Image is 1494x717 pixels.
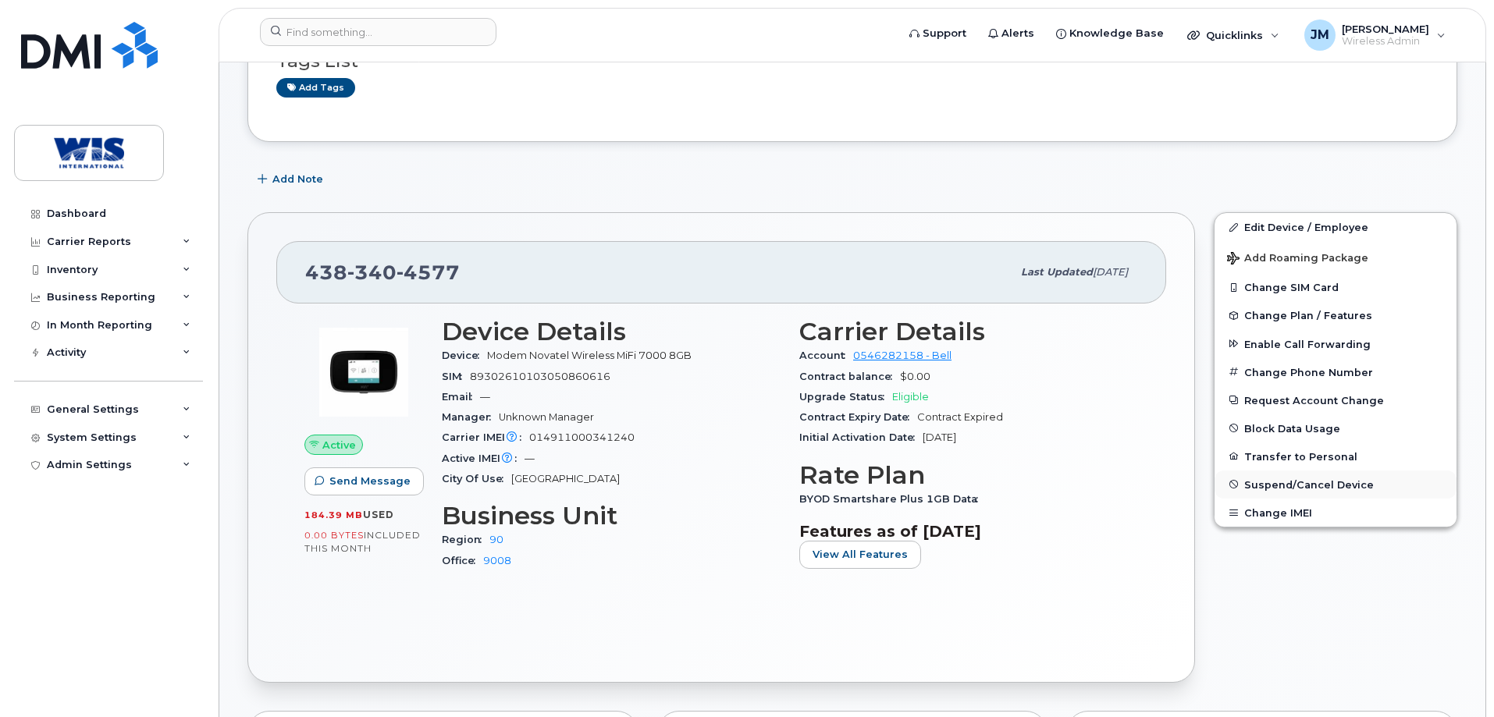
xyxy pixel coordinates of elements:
[363,509,394,520] span: used
[1244,478,1374,490] span: Suspend/Cancel Device
[525,453,535,464] span: —
[799,391,892,403] span: Upgrade Status
[529,431,635,443] span: 014911000341240
[1215,358,1457,386] button: Change Phone Number
[247,165,336,193] button: Add Note
[1215,386,1457,414] button: Request Account Change
[1311,26,1329,44] span: JM
[799,371,900,382] span: Contract balance
[900,371,930,382] span: $0.00
[923,431,956,443] span: [DATE]
[1227,252,1368,267] span: Add Roaming Package
[480,391,490,403] span: —
[1021,266,1093,278] span: Last updated
[1215,330,1457,358] button: Enable Call Forwarding
[1342,23,1429,35] span: [PERSON_NAME]
[1215,213,1457,241] a: Edit Device / Employee
[442,431,529,443] span: Carrier IMEI
[813,547,908,562] span: View All Features
[347,261,397,284] span: 340
[799,411,917,423] span: Contract Expiry Date
[1176,20,1290,51] div: Quicklinks
[799,318,1138,346] h3: Carrier Details
[304,509,363,520] span: 184.39 MB
[442,318,781,346] h3: Device Details
[322,438,356,453] span: Active
[917,411,1003,423] span: Contract Expired
[799,541,921,569] button: View All Features
[1215,499,1457,527] button: Change IMEI
[799,431,923,443] span: Initial Activation Date
[1244,310,1372,321] span: Change Plan / Features
[442,555,483,566] span: Office
[1206,29,1263,41] span: Quicklinks
[272,172,323,186] span: Add Note
[442,534,489,545] span: Region
[442,453,525,464] span: Active IMEI
[260,18,496,46] input: Find something...
[470,371,610,382] span: 89302610103050860616
[397,261,460,284] span: 4577
[1045,18,1175,49] a: Knowledge Base
[1215,273,1457,301] button: Change SIM Card
[799,461,1138,489] h3: Rate Plan
[898,18,977,49] a: Support
[1215,414,1457,442] button: Block Data Usage
[1093,266,1128,278] span: [DATE]
[489,534,503,545] a: 90
[304,467,424,495] button: Send Message
[511,473,620,485] span: [GEOGRAPHIC_DATA]
[329,474,411,488] span: Send Message
[1069,26,1164,41] span: Knowledge Base
[923,26,966,41] span: Support
[799,522,1138,541] h3: Features as of [DATE]
[442,502,781,530] h3: Business Unit
[977,18,1045,49] a: Alerts
[276,78,355,98] a: Add tags
[442,350,487,361] span: Device
[892,391,929,403] span: Eligible
[1215,301,1457,329] button: Change Plan / Features
[442,411,499,423] span: Manager
[799,493,986,505] span: BYOD Smartshare Plus 1GB Data
[304,530,364,541] span: 0.00 Bytes
[442,391,480,403] span: Email
[483,555,511,566] a: 9008
[799,350,853,361] span: Account
[1244,338,1371,350] span: Enable Call Forwarding
[1215,241,1457,273] button: Add Roaming Package
[1215,442,1457,470] button: Transfer to Personal
[317,325,411,419] img: image20231002-3703462-u4uwl5.jpeg
[1342,35,1429,48] span: Wireless Admin
[1001,26,1034,41] span: Alerts
[442,473,511,485] span: City Of Use
[276,51,1428,71] h3: Tags List
[853,350,952,361] a: 0546282158 - Bell
[305,261,460,284] span: 438
[487,350,692,361] span: Modem Novatel Wireless MiFi 7000 8GB
[442,371,470,382] span: SIM
[1293,20,1457,51] div: Jesse McCreary
[1215,470,1457,499] button: Suspend/Cancel Device
[499,411,594,423] span: Unknown Manager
